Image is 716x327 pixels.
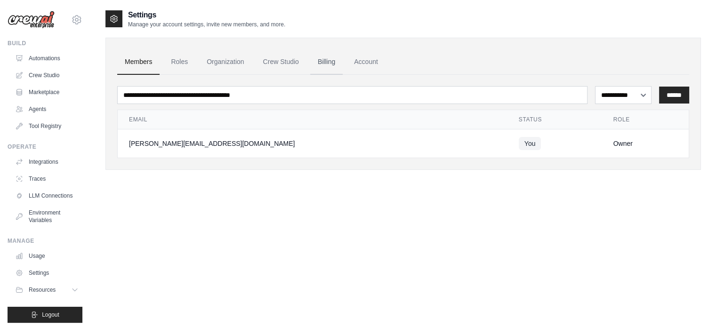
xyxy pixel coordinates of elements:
a: Account [346,49,386,75]
a: Agents [11,102,82,117]
a: Automations [11,51,82,66]
div: Operate [8,143,82,151]
img: Logo [8,11,55,29]
a: Crew Studio [256,49,306,75]
span: Logout [42,311,59,319]
a: Members [117,49,160,75]
a: Organization [199,49,251,75]
a: Crew Studio [11,68,82,83]
th: Email [118,110,507,129]
a: Usage [11,248,82,263]
div: [PERSON_NAME][EMAIL_ADDRESS][DOMAIN_NAME] [129,139,496,148]
a: Integrations [11,154,82,169]
th: Status [507,110,602,129]
span: Resources [29,286,56,294]
a: Settings [11,265,82,280]
p: Manage your account settings, invite new members, and more. [128,21,285,28]
a: Tool Registry [11,119,82,134]
div: Manage [8,237,82,245]
a: LLM Connections [11,188,82,203]
button: Logout [8,307,82,323]
a: Roles [163,49,195,75]
a: Traces [11,171,82,186]
a: Marketplace [11,85,82,100]
a: Billing [310,49,343,75]
button: Resources [11,282,82,297]
a: Environment Variables [11,205,82,228]
th: Role [602,110,689,129]
span: You [519,137,541,150]
div: Owner [613,139,677,148]
h2: Settings [128,9,285,21]
div: Build [8,40,82,47]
